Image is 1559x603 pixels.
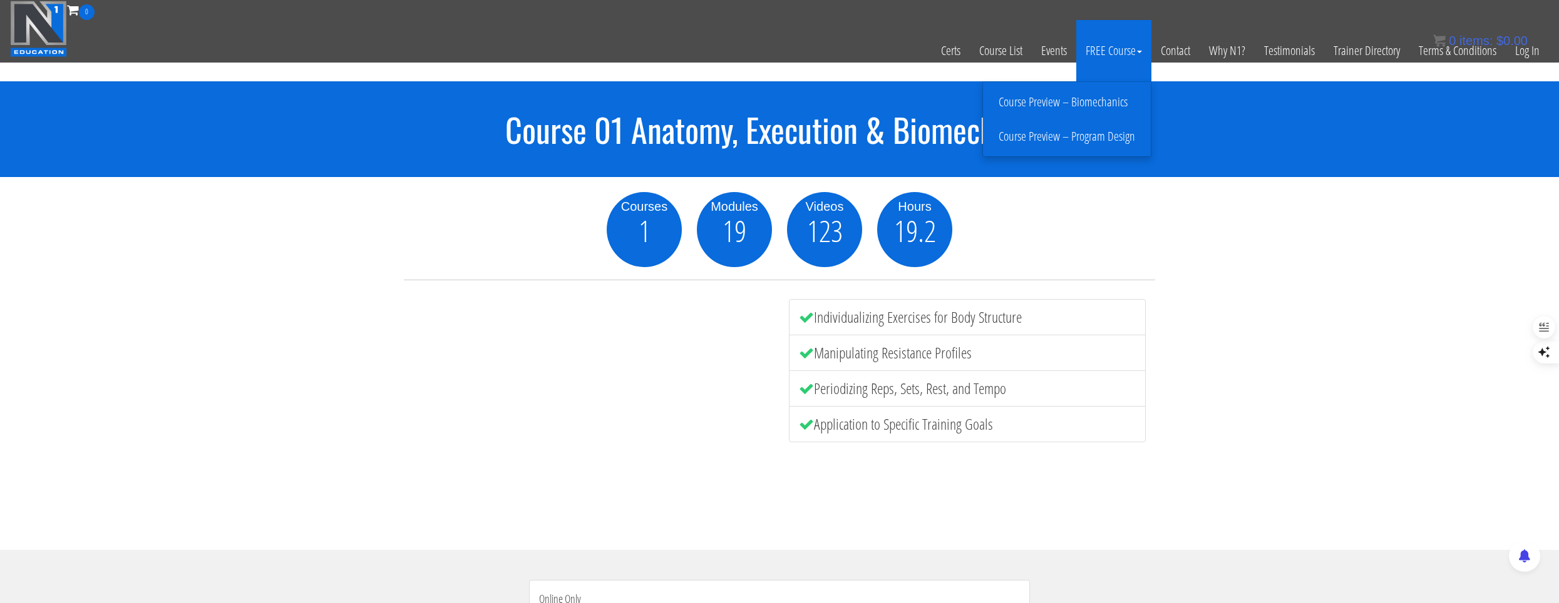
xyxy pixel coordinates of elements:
div: Videos [787,197,862,216]
div: Courses [607,197,682,216]
span: 1 [639,216,651,246]
span: 19.2 [894,216,936,246]
a: Course List [970,20,1032,81]
a: Events [1032,20,1076,81]
li: Manipulating Resistance Profiles [789,335,1146,371]
a: FREE Course [1076,20,1151,81]
span: 19 [723,216,746,246]
img: icon11.png [1433,34,1446,47]
bdi: 0.00 [1496,34,1528,48]
img: n1-education [10,1,67,57]
a: 0 [67,1,95,18]
span: 123 [807,216,843,246]
a: Certs [932,20,970,81]
a: Course Preview – Biomechanics [986,91,1148,113]
a: Trainer Directory [1324,20,1409,81]
a: Testimonials [1255,20,1324,81]
div: Modules [697,197,772,216]
a: Log In [1506,20,1549,81]
li: Application to Specific Training Goals [789,406,1146,442]
span: items: [1459,34,1493,48]
a: Why N1? [1200,20,1255,81]
span: 0 [1449,34,1456,48]
span: $ [1496,34,1503,48]
span: 0 [79,4,95,20]
div: Hours [877,197,952,216]
a: Terms & Conditions [1409,20,1506,81]
li: Periodizing Reps, Sets, Rest, and Tempo [789,370,1146,407]
li: Individualizing Exercises for Body Structure [789,299,1146,335]
a: 0 items: $0.00 [1433,34,1528,48]
a: Contact [1151,20,1200,81]
a: Course Preview – Program Design [986,126,1148,148]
